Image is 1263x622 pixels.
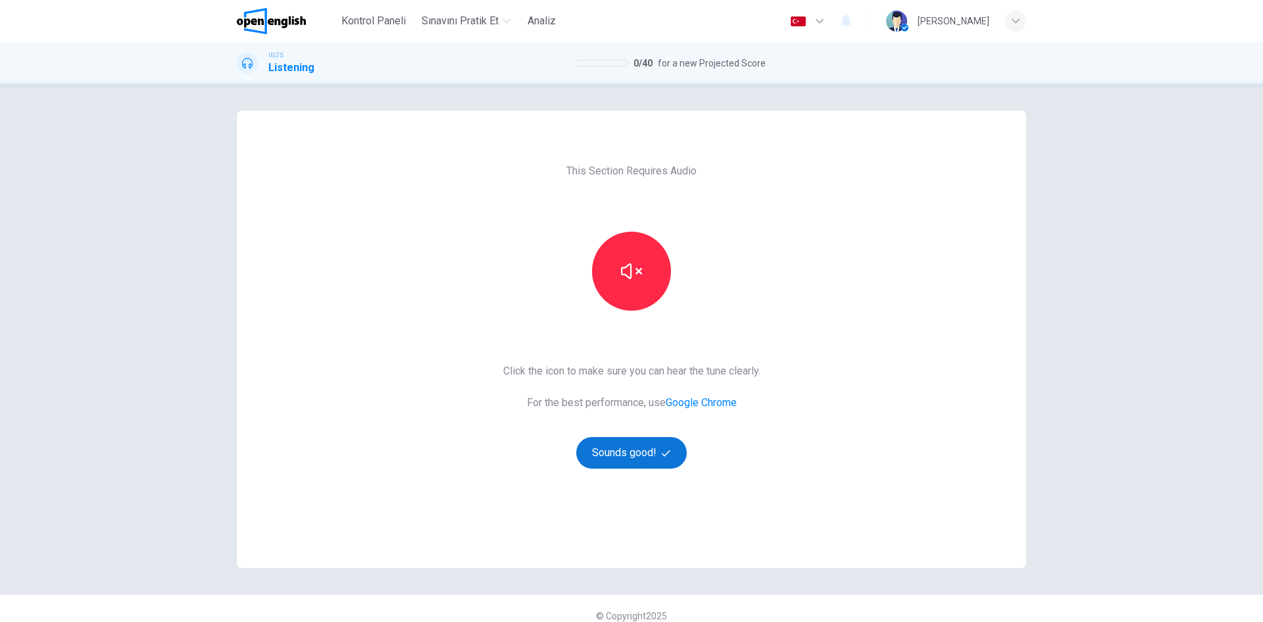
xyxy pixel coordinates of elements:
[528,13,556,29] span: Analiz
[341,13,406,29] span: Kontrol Paneli
[596,611,667,621] span: © Copyright 2025
[503,363,760,379] span: Click the icon to make sure you can hear the tune clearly.
[237,8,306,34] img: OpenEnglish logo
[268,60,314,76] h1: Listening
[503,395,760,411] span: For the best performance, use
[886,11,907,32] img: Profile picture
[336,9,411,33] button: Kontrol Paneli
[237,8,336,34] a: OpenEnglish logo
[633,55,653,71] span: 0 / 40
[658,55,766,71] span: for a new Projected Score
[918,13,989,29] div: [PERSON_NAME]
[521,9,563,33] button: Analiz
[416,9,516,33] button: Sınavını Pratik Et
[268,51,284,60] span: IELTS
[566,163,697,179] span: This Section Requires Audio
[790,16,806,26] img: tr
[666,396,737,409] a: Google Chrome
[576,437,687,469] button: Sounds good!
[422,13,499,29] span: Sınavını Pratik Et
